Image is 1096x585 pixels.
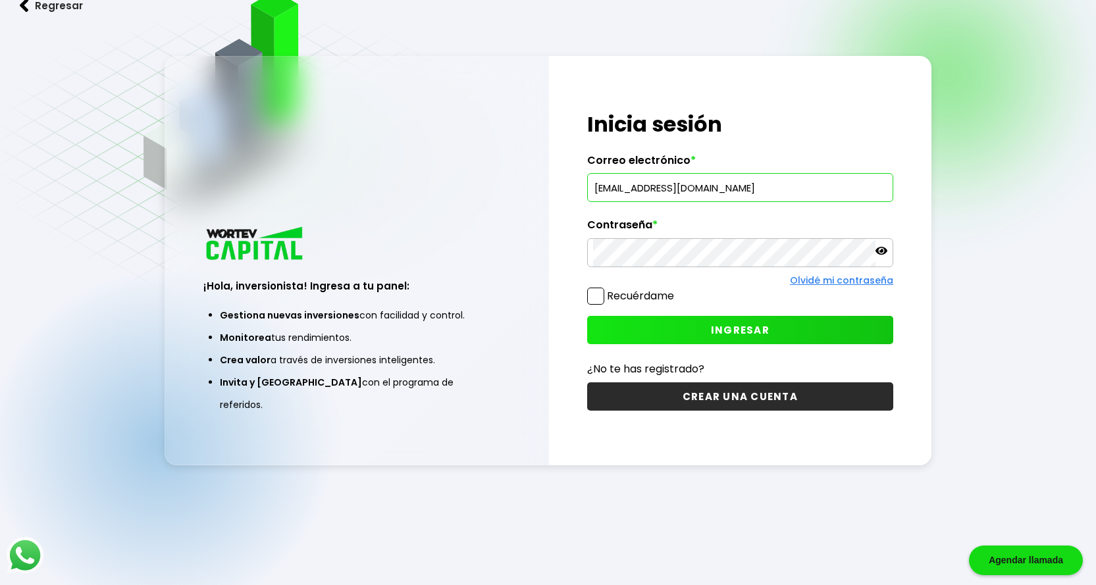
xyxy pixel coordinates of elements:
li: a través de inversiones inteligentes. [220,349,493,371]
img: logo_wortev_capital [203,225,307,264]
a: Olvidé mi contraseña [790,274,893,287]
li: tus rendimientos. [220,326,493,349]
img: logos_whatsapp-icon.242b2217.svg [7,537,43,574]
input: hola@wortev.capital [593,174,887,201]
li: con facilidad y control. [220,304,493,326]
div: Agendar llamada [969,546,1083,575]
h1: Inicia sesión [587,109,893,140]
label: Contraseña [587,218,893,238]
p: ¿No te has registrado? [587,361,893,377]
button: CREAR UNA CUENTA [587,382,893,411]
h3: ¡Hola, inversionista! Ingresa a tu panel: [203,278,509,293]
a: ¿No te has registrado?CREAR UNA CUENTA [587,361,893,411]
span: Invita y [GEOGRAPHIC_DATA] [220,376,362,389]
span: INGRESAR [711,323,770,337]
label: Recuérdame [607,288,674,303]
span: Gestiona nuevas inversiones [220,309,359,322]
span: Monitorea [220,331,271,344]
label: Correo electrónico [587,154,893,174]
span: Crea valor [220,353,271,367]
li: con el programa de referidos. [220,371,493,416]
button: INGRESAR [587,316,893,344]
